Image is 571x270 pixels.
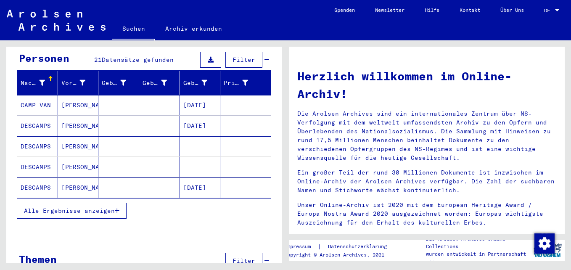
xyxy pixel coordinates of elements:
div: | [284,242,397,251]
span: Alle Ergebnisse anzeigen [24,207,115,214]
p: Unser Online-Archiv ist 2020 mit dem European Heritage Award / Europa Nostra Award 2020 ausgezeic... [297,201,556,227]
mat-header-cell: Vorname [58,71,99,95]
mat-cell: [PERSON_NAME] [58,116,99,136]
div: Geburtsname [102,79,126,87]
span: Datensätze gefunden [102,56,174,64]
mat-cell: CAMP VAN [17,95,58,115]
span: Filter [233,56,255,64]
div: Nachname [21,79,45,87]
mat-cell: [PERSON_NAME] [58,136,99,156]
div: Zustimmung ändern [534,233,554,253]
mat-header-cell: Prisoner # [220,71,271,95]
mat-header-cell: Nachname [17,71,58,95]
mat-cell: [PERSON_NAME] [58,95,99,115]
mat-cell: [PERSON_NAME] [58,157,99,177]
button: Filter [225,52,262,68]
p: Die Arolsen Archives sind ein internationales Zentrum über NS-Verfolgung mit dem weltweit umfasse... [297,109,556,162]
mat-cell: [PERSON_NAME] [58,177,99,198]
div: Geburt‏ [143,76,180,90]
p: wurden entwickelt in Partnerschaft mit [426,250,530,265]
p: Copyright © Arolsen Archives, 2021 [284,251,397,259]
div: Prisoner # [224,79,248,87]
span: DE [544,8,553,13]
div: Geburt‏ [143,79,167,87]
h1: Herzlich willkommen im Online-Archiv! [297,67,556,103]
mat-header-cell: Geburtsdatum [180,71,221,95]
mat-cell: [DATE] [180,177,221,198]
span: Filter [233,257,255,265]
div: Vorname [61,79,86,87]
div: Prisoner # [224,76,261,90]
mat-cell: DESCAMPS [17,136,58,156]
a: Suchen [112,19,155,40]
span: 21 [94,56,102,64]
img: Arolsen_neg.svg [7,10,106,31]
div: Geburtsdatum [183,76,220,90]
div: Geburtsname [102,76,139,90]
button: Filter [225,253,262,269]
a: Impressum [284,242,317,251]
p: Die Arolsen Archives Online-Collections [426,235,530,250]
p: Ein großer Teil der rund 30 Millionen Dokumente ist inzwischen im Online-Archiv der Arolsen Archi... [297,168,556,195]
mat-header-cell: Geburt‏ [139,71,180,95]
mat-header-cell: Geburtsname [98,71,139,95]
div: Vorname [61,76,98,90]
mat-cell: [DATE] [180,95,221,115]
div: Geburtsdatum [183,79,208,87]
button: Alle Ergebnisse anzeigen [17,203,127,219]
div: Nachname [21,76,58,90]
div: Themen [19,251,57,267]
a: Datenschutzerklärung [321,242,397,251]
mat-cell: DESCAMPS [17,116,58,136]
mat-cell: [DATE] [180,116,221,136]
div: Personen [19,50,69,66]
mat-cell: DESCAMPS [17,177,58,198]
a: Archiv erkunden [155,19,232,39]
mat-cell: DESCAMPS [17,157,58,177]
img: Zustimmung ändern [534,233,555,254]
img: yv_logo.png [532,240,563,261]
